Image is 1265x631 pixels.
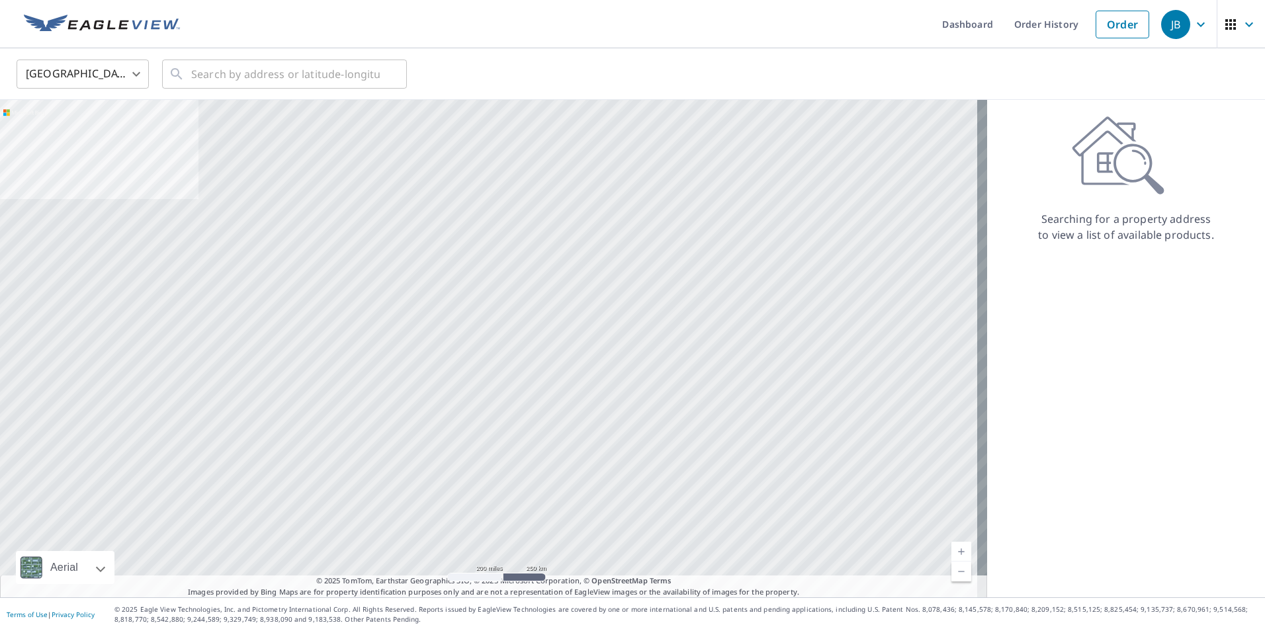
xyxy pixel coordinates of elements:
p: | [7,610,95,618]
a: Privacy Policy [52,610,95,619]
div: Aerial [16,551,114,584]
a: OpenStreetMap [591,575,647,585]
a: Current Level 5, Zoom In [951,542,971,562]
span: © 2025 TomTom, Earthstar Geographics SIO, © 2025 Microsoft Corporation, © [316,575,672,587]
a: Order [1096,11,1149,38]
div: Aerial [46,551,82,584]
img: EV Logo [24,15,180,34]
a: Current Level 5, Zoom Out [951,562,971,581]
p: Searching for a property address to view a list of available products. [1037,211,1215,243]
div: JB [1161,10,1190,39]
p: © 2025 Eagle View Technologies, Inc. and Pictometry International Corp. All Rights Reserved. Repo... [114,605,1258,624]
a: Terms of Use [7,610,48,619]
a: Terms [650,575,672,585]
input: Search by address or latitude-longitude [191,56,380,93]
div: [GEOGRAPHIC_DATA] [17,56,149,93]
